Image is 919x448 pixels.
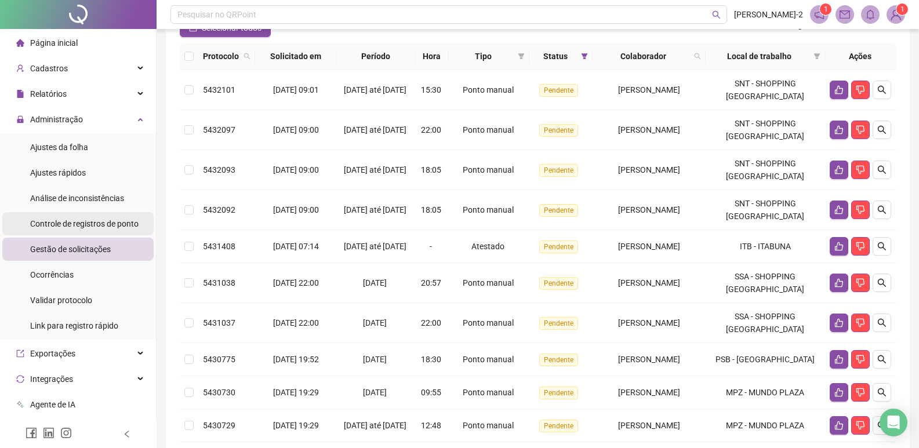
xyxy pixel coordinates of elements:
span: search [692,48,703,65]
span: Atestado [471,242,504,251]
span: Pendente [539,241,578,253]
span: Pendente [539,204,578,217]
td: PSB - [GEOGRAPHIC_DATA] [706,343,825,376]
span: Ponto manual [463,278,514,287]
span: 5431408 [203,242,235,251]
span: Administração [30,115,83,124]
span: Ajustes rápidos [30,168,86,177]
span: 5430729 [203,421,235,430]
span: search [877,278,887,287]
span: dislike [856,388,865,397]
span: 1 [824,5,828,13]
span: Ponto manual [463,318,514,327]
span: Status [534,50,577,63]
span: [PERSON_NAME] [618,242,680,251]
span: 18:05 [421,205,441,214]
span: export [16,349,24,358]
th: Solicitado em [255,43,337,70]
span: home [16,39,24,47]
td: SNT - SHOPPING [GEOGRAPHIC_DATA] [706,190,825,230]
span: dislike [856,242,865,251]
span: [DATE] [363,318,387,327]
span: Exportações [30,349,75,358]
span: [PERSON_NAME] [618,318,680,327]
td: SNT - SHOPPING [GEOGRAPHIC_DATA] [706,70,825,110]
span: 18:05 [421,165,441,174]
span: Pendente [539,164,578,177]
span: like [834,318,844,327]
span: facebook [26,427,37,439]
span: like [834,125,844,134]
span: dislike [856,421,865,430]
span: like [834,355,844,364]
td: SNT - SHOPPING [GEOGRAPHIC_DATA] [706,110,825,150]
span: [DATE] 19:29 [273,421,319,430]
span: Ponto manual [463,85,514,94]
span: 18:30 [421,355,441,364]
span: linkedin [43,427,55,439]
span: [DATE] 22:00 [273,278,319,287]
span: Ponto manual [463,388,514,397]
span: like [834,165,844,174]
span: like [834,421,844,430]
span: filter [581,53,588,60]
span: Controle de registros de ponto [30,219,139,228]
span: dislike [856,125,865,134]
span: Ajustes da folha [30,143,88,152]
span: [PERSON_NAME] [618,421,680,430]
span: dislike [856,205,865,214]
span: Ponto manual [463,165,514,174]
span: [DATE] até [DATE] [344,85,406,94]
span: instagram [60,427,72,439]
span: search [877,125,887,134]
span: search [877,85,887,94]
span: 5432101 [203,85,235,94]
span: sync [16,375,24,383]
span: Pendente [539,420,578,432]
span: 22:00 [421,318,441,327]
span: [DATE] até [DATE] [344,242,406,251]
span: search [877,242,887,251]
span: search [877,318,887,327]
span: [PERSON_NAME] [618,355,680,364]
span: like [834,242,844,251]
span: 5430730 [203,388,235,397]
div: Open Intercom Messenger [880,409,907,436]
span: [PERSON_NAME]-2 [734,8,803,21]
span: search [241,48,253,65]
span: Link para registro rápido [30,321,118,330]
span: search [244,53,250,60]
span: 09:55 [421,388,441,397]
span: like [834,278,844,287]
span: 15:30 [421,85,441,94]
span: Integrações [30,374,73,384]
span: left [123,430,131,438]
span: notification [814,9,824,20]
span: Ponto manual [463,205,514,214]
span: bell [865,9,876,20]
span: [PERSON_NAME] [618,165,680,174]
th: Período [337,43,415,70]
sup: 1 [820,3,831,15]
span: Protocolo [203,50,239,63]
span: search [712,10,721,19]
td: MPZ - MUNDO PLAZA [706,409,825,442]
span: 1 [900,5,905,13]
td: ITB - ITABUNA [706,230,825,263]
span: [DATE] 09:00 [273,125,319,134]
span: lock [16,115,24,123]
span: 22:00 [421,125,441,134]
th: Hora [415,43,449,70]
span: 5431037 [203,318,235,327]
span: Pendente [539,277,578,290]
span: filter [811,48,823,65]
td: SNT - SHOPPING [GEOGRAPHIC_DATA] [706,150,825,190]
span: 5431038 [203,278,235,287]
span: [DATE] 09:00 [273,205,319,214]
td: MPZ - MUNDO PLAZA [706,376,825,409]
span: file [16,90,24,98]
span: search [877,205,887,214]
span: [DATE] até [DATE] [344,125,406,134]
span: [PERSON_NAME] [618,125,680,134]
sup: Atualize o seu contato no menu Meus Dados [896,3,908,15]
